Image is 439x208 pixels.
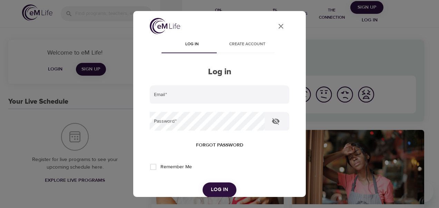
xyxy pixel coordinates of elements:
[193,139,246,152] button: Forgot password
[150,37,289,53] div: disabled tabs example
[150,18,180,34] img: logo
[160,163,192,171] span: Remember Me
[150,67,289,77] h2: Log in
[273,18,289,35] button: close
[203,182,236,197] button: Log in
[168,41,215,48] span: Log in
[211,185,228,194] span: Log in
[224,41,271,48] span: Create account
[196,141,243,150] span: Forgot password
